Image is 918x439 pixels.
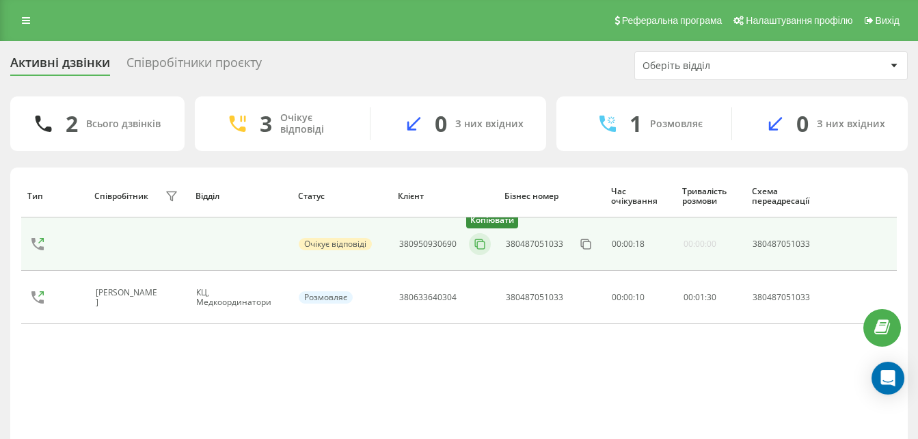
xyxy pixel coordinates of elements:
div: Статус [298,191,386,201]
div: Бізнес номер [504,191,598,201]
span: 18 [635,238,645,250]
div: 380633640304 [399,293,457,302]
div: Тип [27,191,81,201]
div: З них вхідних [817,118,885,130]
div: Оберіть відділ [643,60,806,72]
div: 380950930690 [399,239,457,249]
span: Налаштування профілю [746,15,852,26]
div: Співробітник [94,191,148,201]
div: Схема переадресації [752,187,824,207]
div: 380487051033 [753,239,822,249]
div: 380487051033 [506,239,563,249]
div: Тривалість розмови [682,187,739,207]
div: : : [684,293,716,302]
div: 0 [796,111,809,137]
div: Час очікування [611,187,670,207]
div: 380487051033 [753,293,822,302]
div: 3 [260,111,272,137]
span: 01 [695,291,705,303]
div: 1 [630,111,642,137]
div: 380487051033 [506,293,563,302]
div: 00:00:00 [684,239,716,249]
div: 2 [66,111,78,137]
div: Всього дзвінків [86,118,161,130]
div: Відділ [195,191,285,201]
div: Співробітники проєкту [126,55,262,77]
span: Реферальна програма [622,15,723,26]
div: Очікує відповіді [299,238,372,250]
div: Open Intercom Messenger [872,362,904,395]
span: 00 [684,291,693,303]
span: Вихід [876,15,900,26]
span: 00 [623,238,633,250]
div: КЦ, Медкоординатори [196,288,284,308]
span: 00 [612,238,621,250]
div: 0 [435,111,447,137]
div: : : [612,239,645,249]
div: 00:00:10 [612,293,669,302]
div: Копіювати [466,213,518,228]
div: З них вхідних [455,118,524,130]
div: Розмовляє [650,118,703,130]
span: 30 [707,291,716,303]
div: Клієнт [398,191,491,201]
div: Розмовляє [299,291,353,304]
div: Активні дзвінки [10,55,110,77]
div: Очікує відповіді [280,112,349,135]
div: [PERSON_NAME] [96,288,162,308]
